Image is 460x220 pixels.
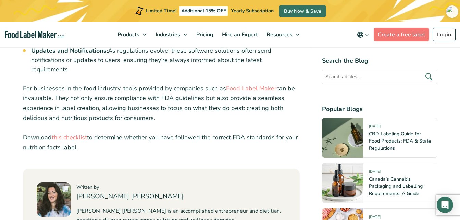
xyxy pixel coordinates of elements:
[153,31,181,38] span: Industries
[37,182,71,217] img: Maria Abi Hanna - Food Label Maker
[226,84,276,93] a: Food Label Maker
[231,8,274,14] span: Yearly Subscription
[437,197,453,213] div: Open Intercom Messenger
[279,5,326,17] a: Buy Now & Save
[322,56,437,65] h4: Search the Blog
[369,131,431,151] a: CBD Labeling Guide for Food Products: FDA & State Regulations
[115,31,140,38] span: Products
[52,133,87,142] a: this checklist
[179,6,228,16] span: Additional 15% OFF
[31,47,108,55] strong: Updates and Notifications:
[76,192,286,201] h4: [PERSON_NAME] [PERSON_NAME]
[369,176,423,197] a: Canada’s Cannabis Packaging and Labelling Requirements: A Guide
[23,84,300,123] p: For businesses in the food industry, tools provided by companies such as can be invaluable. They ...
[262,22,303,47] a: Resources
[218,22,261,47] a: Hire an Expert
[220,31,259,38] span: Hire an Expert
[369,169,381,177] span: [DATE]
[264,31,293,38] span: Resources
[76,184,99,191] span: Written by
[374,28,429,41] a: Create a free label
[151,22,190,47] a: Industries
[146,8,176,14] span: Limited Time!
[113,22,150,47] a: Products
[194,31,214,38] span: Pricing
[369,124,381,132] span: [DATE]
[23,133,300,152] p: Download to determine whether you have followed the correct FDA standards for your nutrition fact...
[322,70,437,84] input: Search articles...
[192,22,216,47] a: Pricing
[433,28,456,41] a: Login
[322,105,437,114] h4: Popular Blogs
[31,46,300,74] li: As regulations evolve, these software solutions often send notifications or updates to users, ens...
